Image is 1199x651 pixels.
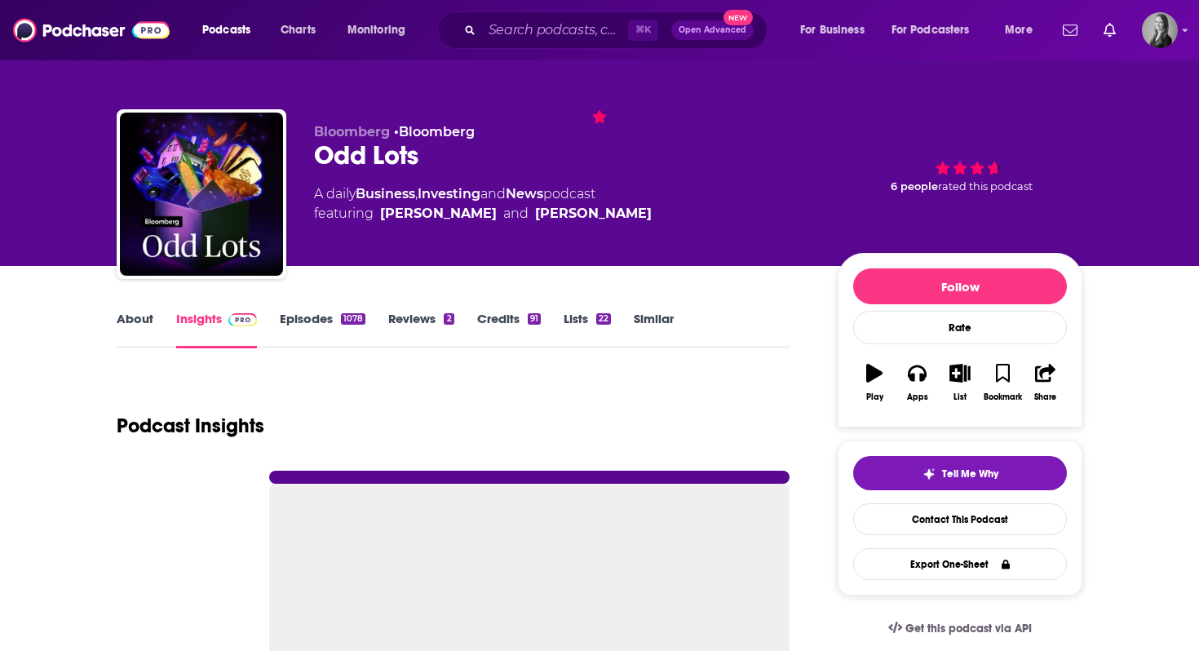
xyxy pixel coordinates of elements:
a: Business [356,186,415,201]
button: Follow [853,268,1067,304]
a: Similar [634,311,674,348]
span: For Podcasters [892,19,970,42]
span: New [723,10,753,25]
div: 91 [528,313,541,325]
span: ⌘ K [628,20,658,41]
button: Play [853,353,896,412]
img: Odd Lots [120,113,283,276]
a: [PERSON_NAME] [380,204,497,224]
button: open menu [191,17,272,43]
button: Export One-Sheet [853,548,1067,580]
a: Show notifications dropdown [1097,16,1122,44]
div: Rate [853,311,1067,344]
span: • [394,124,475,139]
span: Bloomberg [314,124,390,139]
button: Show profile menu [1142,12,1178,48]
input: Search podcasts, credits, & more... [482,17,628,43]
a: Get this podcast via API [875,609,1045,649]
div: Apps [907,392,928,402]
button: open menu [789,17,885,43]
span: 6 people [891,180,938,193]
button: open menu [993,17,1053,43]
div: Bookmark [984,392,1022,402]
a: Lists22 [564,311,611,348]
div: Share [1034,392,1056,402]
a: [PERSON_NAME] [535,204,652,224]
a: Investing [418,186,480,201]
span: featuring [314,204,652,224]
span: Logged in as katieTBG [1142,12,1178,48]
button: List [939,353,981,412]
div: 1078 [341,313,365,325]
span: rated this podcast [938,180,1033,193]
button: Open AdvancedNew [671,20,754,40]
a: Contact This Podcast [853,503,1067,535]
button: tell me why sparkleTell Me Why [853,456,1067,490]
span: More [1005,19,1033,42]
span: Monitoring [347,19,405,42]
div: List [953,392,967,402]
a: Show notifications dropdown [1056,16,1084,44]
img: Podchaser - Follow, Share and Rate Podcasts [13,15,170,46]
button: open menu [336,17,427,43]
div: Search podcasts, credits, & more... [453,11,783,49]
button: open menu [881,17,993,43]
img: User Profile [1142,12,1178,48]
h1: Podcast Insights [117,414,264,438]
button: Apps [896,353,938,412]
img: Podchaser Pro [228,313,257,326]
div: A daily podcast [314,184,652,224]
a: News [506,186,543,201]
button: Share [1024,353,1067,412]
a: Bloomberg [399,124,475,139]
span: Open Advanced [679,26,746,34]
span: For Business [800,19,865,42]
div: 22 [596,313,611,325]
div: 2 [444,313,453,325]
a: About [117,311,153,348]
img: tell me why sparkle [922,467,936,480]
a: Reviews2 [388,311,453,348]
div: 6 peoplerated this podcast [838,124,1082,225]
a: Charts [270,17,325,43]
button: Bookmark [981,353,1024,412]
span: Charts [281,19,316,42]
div: Play [866,392,883,402]
span: Get this podcast via API [905,622,1032,635]
span: Podcasts [202,19,250,42]
span: , [415,186,418,201]
span: and [480,186,506,201]
span: Tell Me Why [942,467,998,480]
a: InsightsPodchaser Pro [176,311,257,348]
a: Episodes1078 [280,311,365,348]
a: Credits91 [477,311,541,348]
span: and [503,204,529,224]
